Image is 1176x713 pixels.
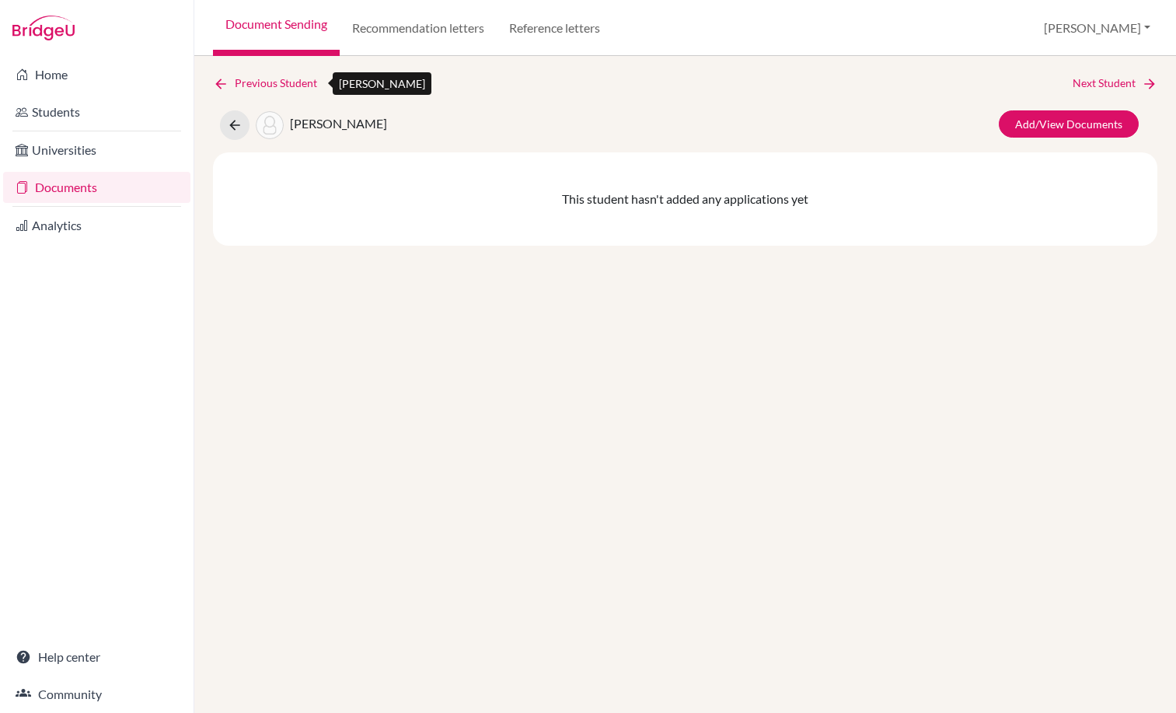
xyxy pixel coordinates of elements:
[3,210,190,241] a: Analytics
[1073,75,1157,92] a: Next Student
[3,135,190,166] a: Universities
[213,152,1157,246] div: This student hasn't added any applications yet
[213,75,330,92] a: Previous Student
[1037,13,1157,43] button: [PERSON_NAME]
[3,679,190,710] a: Community
[3,59,190,90] a: Home
[290,116,387,131] span: [PERSON_NAME]
[333,72,431,95] div: [PERSON_NAME]
[3,172,190,203] a: Documents
[3,641,190,673] a: Help center
[12,16,75,40] img: Bridge-U
[3,96,190,128] a: Students
[999,110,1139,138] a: Add/View Documents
